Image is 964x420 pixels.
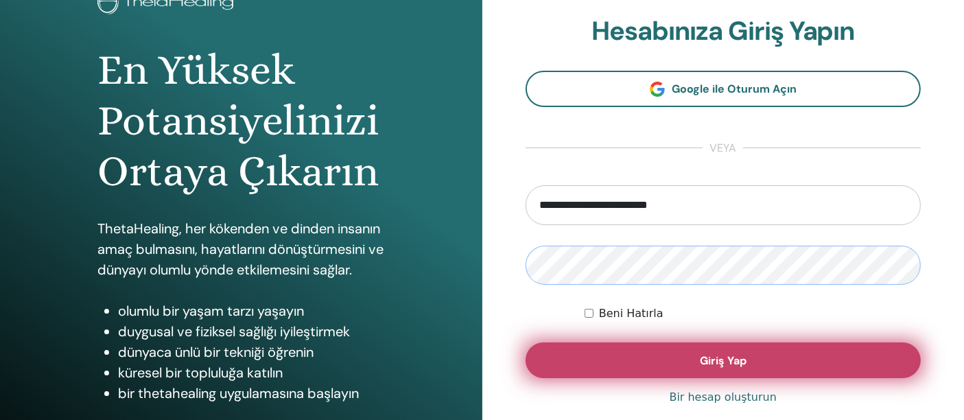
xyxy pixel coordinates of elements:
[670,390,777,404] font: Bir hesap oluşturun
[700,353,746,368] font: Giriş Yap
[585,305,921,322] div: Beni süresiz olarak veya manuel olarak çıkış yapana kadar kimlik doğrulamalı tut
[118,364,283,382] font: küresel bir topluluğa katılın
[118,384,359,402] font: bir thetahealing uygulamasına başlayın
[97,220,384,279] font: ThetaHealing, her kökenden ve dinden insanın amaç bulmasını, hayatlarını dönüştürmesini ve dünyay...
[97,45,379,196] font: En Yüksek Potansiyelinizi Ortaya Çıkarın
[118,302,304,320] font: olumlu bir yaşam tarzı yaşayın
[670,389,777,406] a: Bir hesap oluşturun
[672,82,797,96] font: Google ile Oturum Açın
[118,323,350,340] font: duygusal ve fiziksel sağlığı iyileştirmek
[709,141,736,155] font: veya
[118,343,314,361] font: dünyaca ünlü bir tekniği öğrenin
[526,71,921,107] a: Google ile Oturum Açın
[599,307,663,320] font: Beni Hatırla
[526,342,921,378] button: Giriş Yap
[591,14,855,48] font: Hesabınıza Giriş Yapın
